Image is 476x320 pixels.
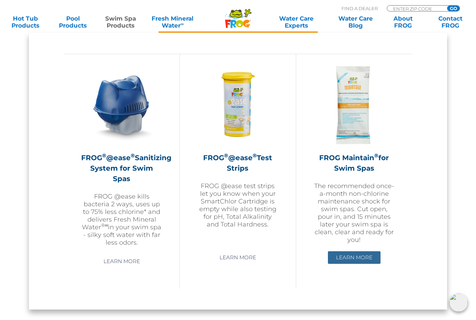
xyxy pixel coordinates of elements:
img: openIcon [450,293,468,312]
a: Fresh MineralWater∞ [149,15,196,29]
a: PoolProducts [54,15,91,29]
p: FROG @ease test strips let you know when your SmartChlor Cartridge is empty while also testing fo... [197,182,278,228]
p: The recommended once-a-month non-chlorine maintenance shock for swim spas. Cut open, pour in, and... [314,182,395,244]
sup: ® [253,152,257,159]
sup: ® [131,152,135,159]
a: FROG®@ease®Sanitizing System for Swim SpasFROG @ease kills bacteria 2 ways, uses up to 75% less c... [81,65,162,246]
p: FROG @ease kills bacteria 2 ways, uses up to 75% less chlorine* and delivers Fresh Mineral Water ... [81,193,162,246]
p: Find A Dealer [341,5,378,12]
a: ContactFROG [432,15,469,29]
img: ss-maintain-hero-300x300.png [314,65,394,146]
a: Water CareExperts [266,15,326,29]
input: Zip Code Form [392,6,439,12]
a: Water CareBlog [337,15,374,29]
sup: ∞ [181,21,184,27]
a: FROG Maintain®for Swim SpasThe recommended once-a-month non-chlorine maintenance shock for swim s... [314,65,395,246]
h2: FROG @ease Sanitizing System for Swim Spas [81,152,162,184]
sup: ® [374,152,378,159]
img: ss-@ease-hero-300x300.png [81,65,162,146]
a: Learn More [212,251,264,264]
sup: ® [224,152,228,159]
a: AboutFROG [385,15,422,29]
img: FROG-@ease-TS-Bottle-300x300.png [197,65,278,146]
a: FROG®@ease®Test StripsFROG @ease test strips let you know when your SmartChlor Cartridge is empty... [197,65,278,246]
h2: FROG Maintain for Swim Spas [314,152,395,173]
a: Learn More [328,251,381,264]
h2: FROG @ease Test Strips [197,152,278,173]
a: Swim SpaProducts [102,15,139,29]
input: GO [447,6,460,11]
a: Hot TubProducts [7,15,44,29]
sup: ®∞ [101,222,108,228]
a: Learn More [95,255,148,268]
sup: ® [102,152,106,159]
